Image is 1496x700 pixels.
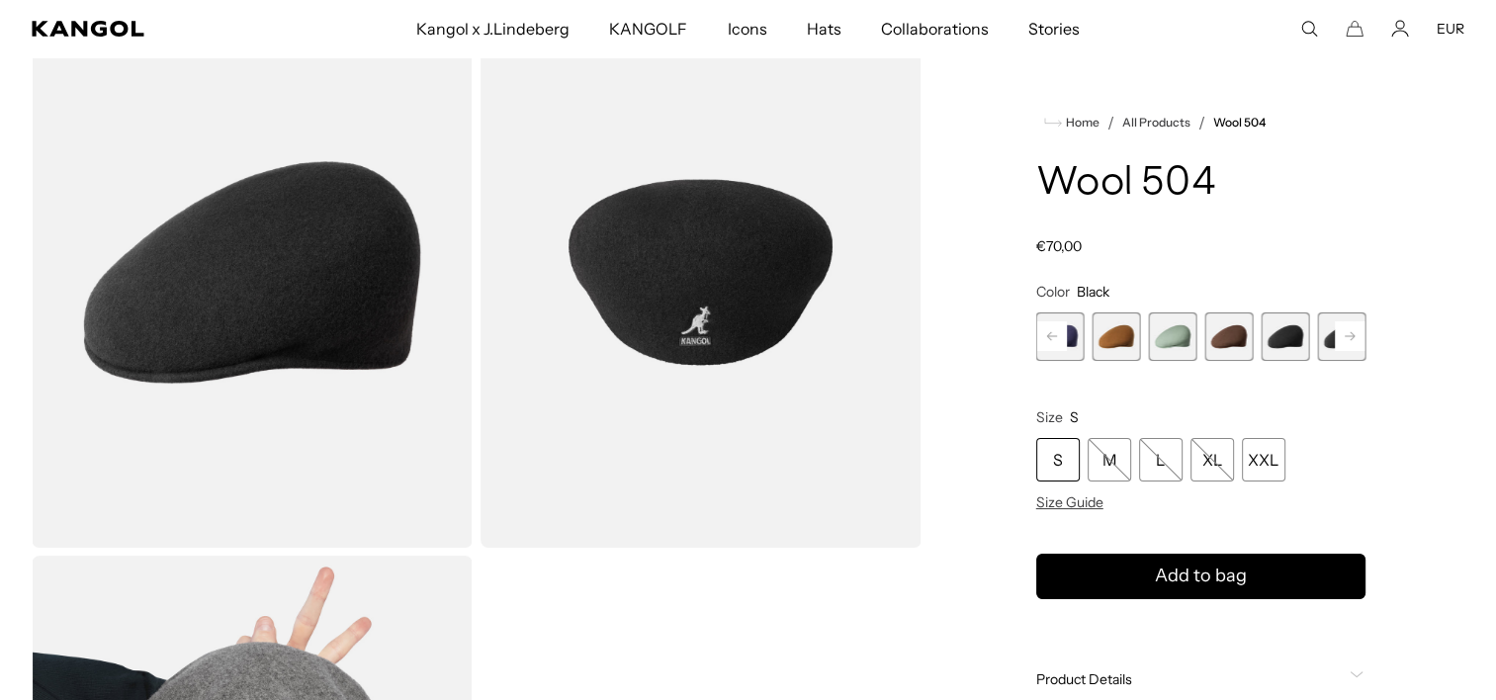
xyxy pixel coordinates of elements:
[1044,114,1100,131] a: Home
[1139,438,1183,481] div: L
[1300,20,1318,38] summary: Search here
[1261,312,1309,361] div: 9 of 21
[1036,312,1085,361] div: 5 of 21
[1391,20,1409,38] a: Account
[1036,438,1080,481] div: S
[32,21,275,37] a: Kangol
[1190,111,1205,134] li: /
[1036,111,1365,134] nav: breadcrumbs
[1093,312,1141,361] div: 6 of 21
[1346,20,1364,38] button: Cart
[1204,312,1253,361] div: 8 of 21
[1155,563,1247,589] span: Add to bag
[1088,438,1131,481] div: M
[1213,116,1266,130] a: Wool 504
[1122,116,1190,130] a: All Products
[1261,312,1309,361] label: Black
[1093,312,1141,361] label: Rustic Caramel
[1204,312,1253,361] label: Tobacco
[1036,670,1342,688] span: Product Details
[1036,493,1103,511] span: Size Guide
[1036,408,1063,426] span: Size
[1036,554,1365,599] button: Add to bag
[1077,283,1109,301] span: Black
[1036,312,1085,361] label: Hazy Indigo
[1036,237,1082,255] span: €70,00
[1242,438,1285,481] div: XXL
[1100,111,1114,134] li: /
[1148,312,1196,361] div: 7 of 21
[1062,116,1100,130] span: Home
[1036,283,1070,301] span: Color
[1036,162,1365,206] h1: Wool 504
[1437,20,1464,38] button: EUR
[1317,312,1365,361] label: Black/Gold
[1070,408,1079,426] span: S
[1190,438,1234,481] div: XL
[1148,312,1196,361] label: Sage Green
[1317,312,1365,361] div: 10 of 21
